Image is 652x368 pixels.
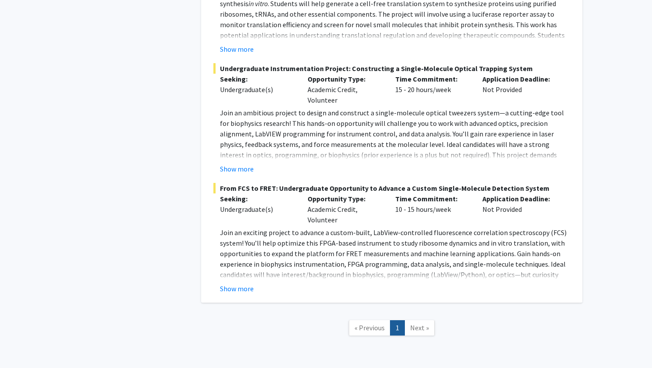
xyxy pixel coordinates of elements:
span: Next » [410,323,429,332]
div: 15 - 20 hours/week [389,74,476,105]
button: Show more [220,283,254,294]
a: Next Page [404,320,435,336]
div: Not Provided [476,193,563,225]
div: 10 - 15 hours/week [389,193,476,225]
button: Show more [220,164,254,174]
p: Seeking: [220,193,294,204]
span: Join an ambitious project to design and construct a single-molecule optical tweezers system—a cut... [220,108,566,180]
a: Previous Page [349,320,390,336]
p: Seeking: [220,74,294,84]
nav: Page navigation [201,311,582,347]
p: Application Deadline: [482,193,557,204]
div: Academic Credit, Volunteer [301,193,389,225]
p: Application Deadline: [482,74,557,84]
span: « Previous [354,323,385,332]
button: Show more [220,44,254,54]
div: Undergraduate(s) [220,84,294,95]
p: Time Commitment: [395,193,470,204]
p: Opportunity Type: [308,193,382,204]
div: Academic Credit, Volunteer [301,74,389,105]
iframe: Chat [7,329,37,361]
span: Undergraduate Instrumentation Project: Constructing a Single-Molecule Optical Trapping System [213,63,570,74]
span: Join an exciting project to advance a custom-built, LabView-controlled fluorescence correlation s... [220,228,567,300]
p: Time Commitment: [395,74,470,84]
a: 1 [390,320,405,336]
div: Not Provided [476,74,563,105]
span: From FCS to FRET: Undergraduate Opportunity to Advance a Custom Single-Molecule Detection System [213,183,570,193]
p: Opportunity Type: [308,74,382,84]
div: Undergraduate(s) [220,204,294,214]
